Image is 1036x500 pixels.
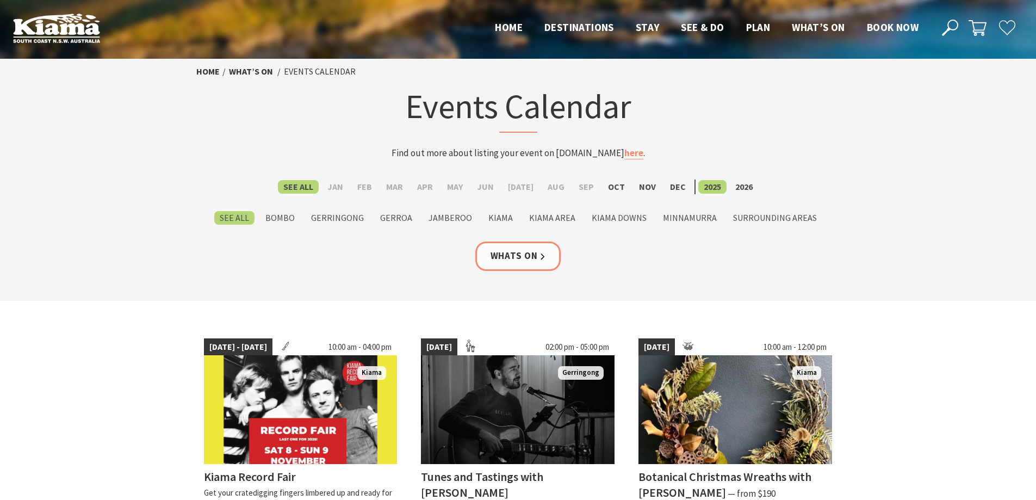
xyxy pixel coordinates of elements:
[278,180,319,194] label: See All
[412,180,438,194] label: Apr
[214,211,255,225] label: See All
[758,338,832,356] span: 10:00 am - 12:00 pm
[730,180,758,194] label: 2026
[421,469,543,500] h4: Tunes and Tastings with [PERSON_NAME]
[665,180,691,194] label: Dec
[681,21,724,34] span: See & Do
[260,211,300,225] label: Bombo
[495,21,523,34] span: Home
[540,338,615,356] span: 02:00 pm - 05:00 pm
[503,180,539,194] label: [DATE]
[728,487,776,499] span: ⁠— from $190
[442,180,468,194] label: May
[421,338,457,356] span: [DATE]
[284,65,356,79] li: Events Calendar
[484,19,929,37] nav: Main Menu
[421,355,615,464] img: Matt Dundas
[375,211,418,225] label: Gerroa
[475,242,561,270] a: Whats On
[305,146,731,161] p: Find out more about listing your event on [DOMAIN_NAME] .
[746,21,771,34] span: Plan
[558,366,604,380] span: Gerringong
[13,13,100,43] img: Kiama Logo
[196,66,220,77] a: Home
[322,180,349,194] label: Jan
[792,366,821,380] span: Kiama
[638,355,832,464] img: Botanical Wreath
[657,211,722,225] label: Minnamurra
[352,180,377,194] label: Feb
[381,180,408,194] label: Mar
[638,469,811,500] h4: Botanical Christmas Wreaths with [PERSON_NAME]
[229,66,273,77] a: What’s On
[544,21,614,34] span: Destinations
[542,180,570,194] label: Aug
[728,211,822,225] label: Surrounding Areas
[305,84,731,133] h1: Events Calendar
[472,180,499,194] label: Jun
[634,180,661,194] label: Nov
[573,180,599,194] label: Sep
[483,211,518,225] label: Kiama
[624,147,643,159] a: here
[323,338,397,356] span: 10:00 am - 04:00 pm
[586,211,652,225] label: Kiama Downs
[423,211,477,225] label: Jamberoo
[636,21,660,34] span: Stay
[867,21,919,34] span: Book now
[792,21,845,34] span: What’s On
[524,211,581,225] label: Kiama Area
[204,469,296,484] h4: Kiama Record Fair
[306,211,369,225] label: Gerringong
[204,338,272,356] span: [DATE] - [DATE]
[698,180,727,194] label: 2025
[638,338,675,356] span: [DATE]
[603,180,630,194] label: Oct
[357,366,386,380] span: Kiama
